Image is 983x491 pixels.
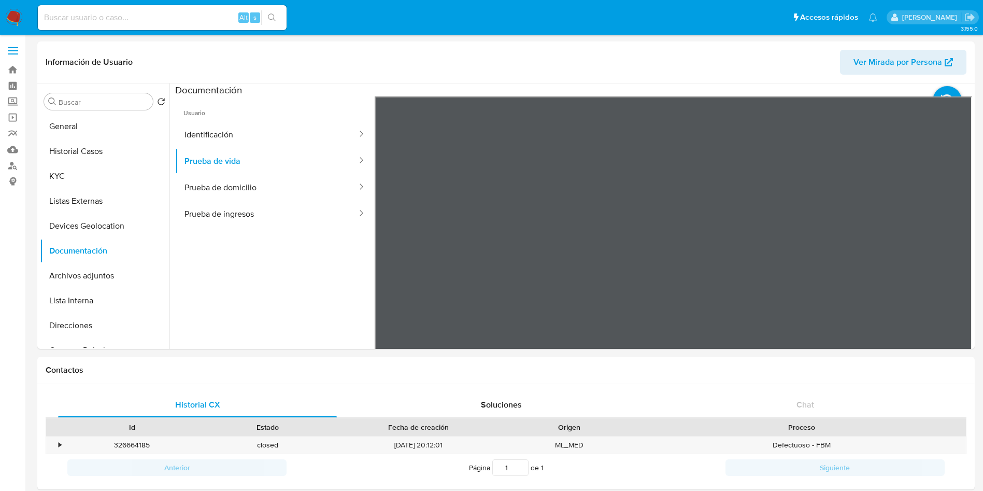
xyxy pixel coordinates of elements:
[637,437,966,454] div: Defectuoso - FBM
[40,139,169,164] button: Historial Casos
[868,13,877,22] a: Notificaciones
[38,11,287,24] input: Buscar usuario o caso...
[46,57,133,67] h1: Información de Usuario
[840,50,966,75] button: Ver Mirada por Persona
[796,399,814,411] span: Chat
[207,422,329,432] div: Estado
[343,422,494,432] div: Fecha de creación
[800,12,858,23] span: Accesos rápidos
[67,459,287,476] button: Anterior
[40,239,169,263] button: Documentación
[40,164,169,189] button: KYC
[40,189,169,214] button: Listas Externas
[253,12,257,22] span: s
[40,313,169,338] button: Direcciones
[46,365,966,375] h1: Contactos
[40,288,169,313] button: Lista Interna
[59,97,149,107] input: Buscar
[40,114,169,139] button: General
[40,214,169,239] button: Devices Geolocation
[64,437,200,454] div: 326664185
[902,12,961,22] p: ivonne.perezonofre@mercadolibre.com.mx
[239,12,248,22] span: Alt
[481,399,522,411] span: Soluciones
[72,422,193,432] div: Id
[725,459,945,476] button: Siguiente
[261,10,282,25] button: search-icon
[48,97,56,106] button: Buscar
[645,422,959,432] div: Proceso
[502,437,637,454] div: ML_MED
[40,338,169,363] button: Cruces y Relaciones
[40,263,169,288] button: Archivos adjuntos
[336,437,502,454] div: [DATE] 20:12:01
[509,422,630,432] div: Origen
[853,50,942,75] span: Ver Mirada por Persona
[157,97,165,109] button: Volver al orden por defecto
[200,437,336,454] div: closed
[541,462,544,473] span: 1
[964,12,975,23] a: Salir
[469,459,544,476] span: Página de
[59,440,61,450] div: •
[175,399,220,411] span: Historial CX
